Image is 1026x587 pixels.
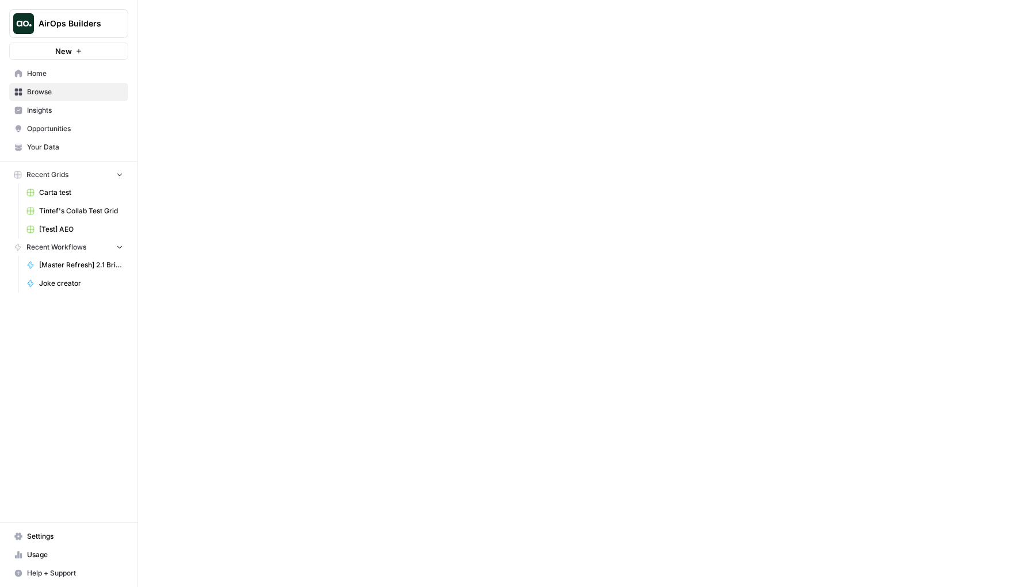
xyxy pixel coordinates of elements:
span: AirOps Builders [39,18,108,29]
a: Joke creator [21,274,128,293]
span: Usage [27,550,123,560]
button: New [9,43,128,60]
span: [Master Refresh] 2.1 Brief to Outline [39,260,123,270]
span: Opportunities [27,124,123,134]
a: Carta test [21,183,128,202]
span: Browse [27,87,123,97]
button: Workspace: AirOps Builders [9,9,128,38]
a: Usage [9,546,128,564]
span: [Test] AEO [39,224,123,235]
span: Your Data [27,142,123,152]
span: Carta test [39,187,123,198]
a: Browse [9,83,128,101]
a: Insights [9,101,128,120]
span: Recent Workflows [26,242,86,252]
button: Recent Workflows [9,239,128,256]
span: Tintef's Collab Test Grid [39,206,123,216]
a: Opportunities [9,120,128,138]
a: Settings [9,527,128,546]
span: Insights [27,105,123,116]
a: Tintef's Collab Test Grid [21,202,128,220]
button: Help + Support [9,564,128,582]
a: Home [9,64,128,83]
img: AirOps Builders Logo [13,13,34,34]
button: Recent Grids [9,166,128,183]
span: Settings [27,531,123,542]
span: Joke creator [39,278,123,289]
span: New [55,45,72,57]
span: Recent Grids [26,170,68,180]
span: Home [27,68,123,79]
a: Your Data [9,138,128,156]
span: Help + Support [27,568,123,578]
a: [Test] AEO [21,220,128,239]
a: [Master Refresh] 2.1 Brief to Outline [21,256,128,274]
